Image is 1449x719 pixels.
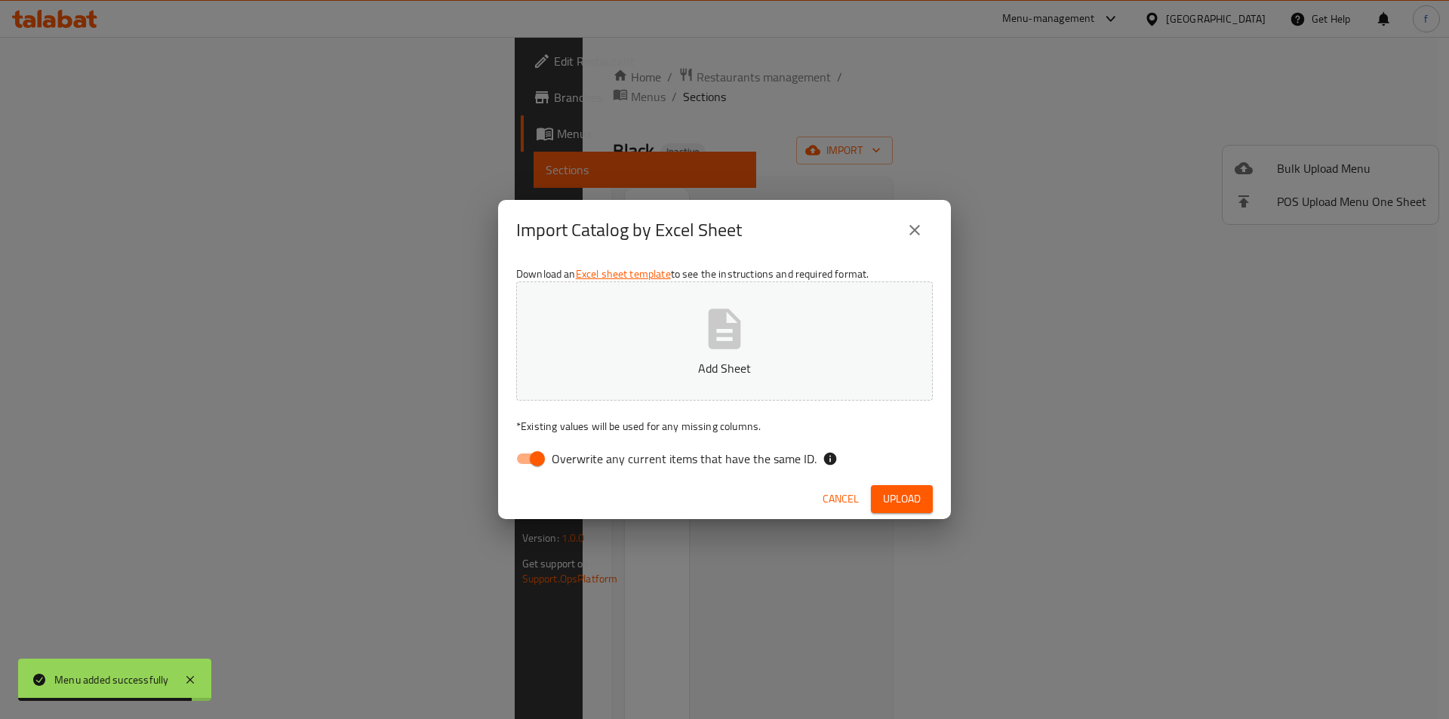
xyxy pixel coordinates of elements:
[516,218,742,242] h2: Import Catalog by Excel Sheet
[540,359,909,377] p: Add Sheet
[897,212,933,248] button: close
[883,490,921,509] span: Upload
[576,264,671,284] a: Excel sheet template
[516,281,933,401] button: Add Sheet
[817,485,865,513] button: Cancel
[54,671,169,688] div: Menu added successfully
[823,490,859,509] span: Cancel
[871,485,933,513] button: Upload
[516,419,933,434] p: Existing values will be used for any missing columns.
[552,450,817,468] span: Overwrite any current items that have the same ID.
[498,260,951,479] div: Download an to see the instructions and required format.
[823,451,838,466] svg: If the overwrite option isn't selected, then the items that match an existing ID will be ignored ...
